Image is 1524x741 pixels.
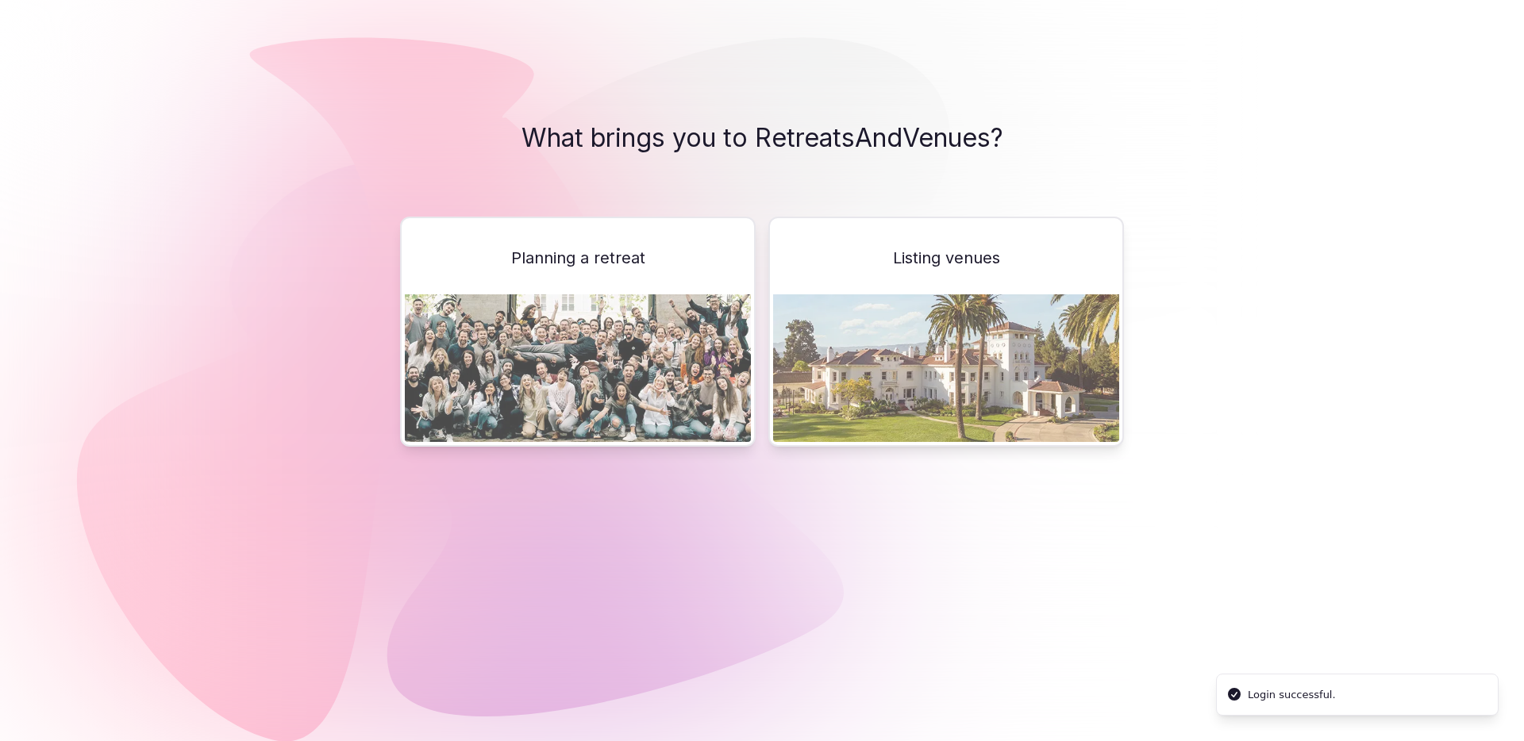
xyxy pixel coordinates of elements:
[405,294,751,442] img: The CloseCRM company team on retreat
[1248,687,1336,703] div: Login successful.
[893,247,1000,269] span: Listing venues
[511,247,645,269] span: Planning a retreat
[773,294,1119,442] img: A beautiful venue in the hills with palm trees around
[206,123,1318,153] h1: What brings you to RetreatsAndVenues?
